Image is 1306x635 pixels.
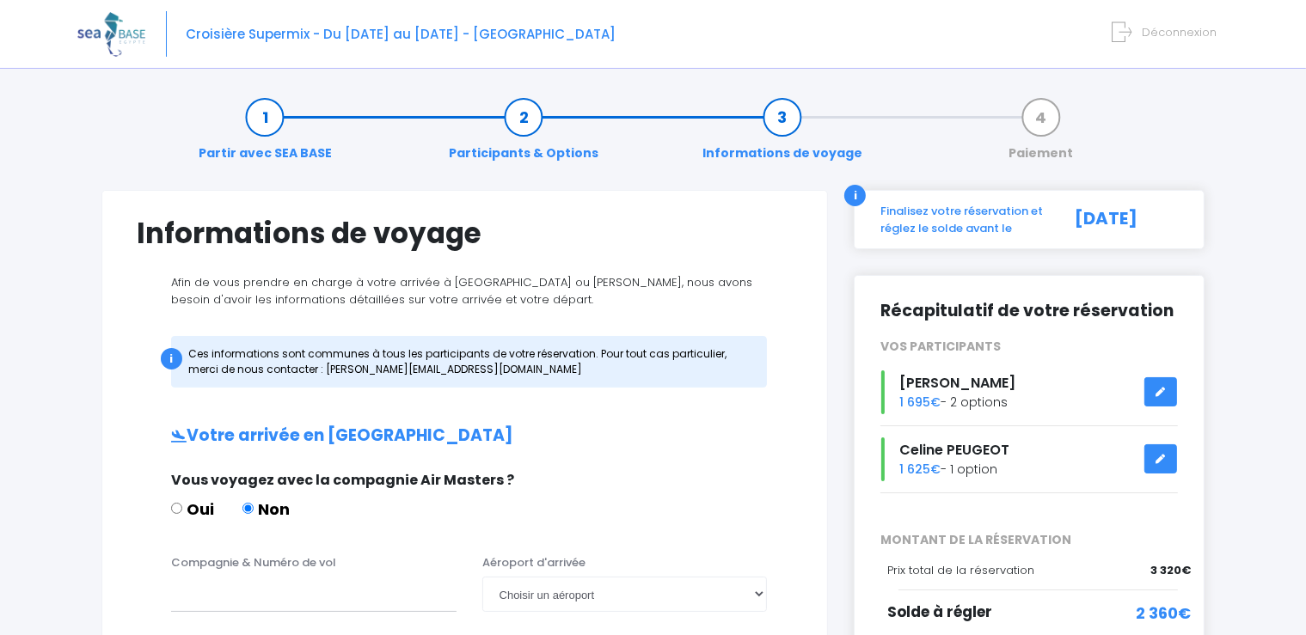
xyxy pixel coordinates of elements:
span: Vous voyagez avec la compagnie Air Masters ? [171,470,514,490]
label: Compagnie & Numéro de vol [171,554,336,571]
div: Ces informations sont communes à tous les participants de votre réservation. Pour tout cas partic... [171,336,767,388]
a: Participants & Options [440,108,607,162]
span: [PERSON_NAME] [899,373,1015,393]
span: Déconnexion [1142,24,1217,40]
div: VOS PARTICIPANTS [868,338,1191,356]
input: Oui [171,503,182,514]
span: 1 695€ [899,394,941,411]
span: 2 360€ [1136,601,1191,625]
div: [DATE] [1056,203,1191,236]
a: Paiement [1000,108,1082,162]
div: - 1 option [868,437,1191,481]
label: Non [242,498,290,521]
h1: Informations de voyage [137,217,793,250]
div: i [161,348,182,369]
span: MONTANT DE LA RÉSERVATION [868,531,1191,549]
span: Celine PEUGEOT [899,440,1009,460]
label: Aéroport d'arrivée [482,554,586,571]
span: 1 625€ [899,461,941,478]
span: Croisière Supermix - Du [DATE] au [DATE] - [GEOGRAPHIC_DATA] [186,25,616,43]
div: i [844,185,866,206]
span: Prix total de la réservation [887,562,1034,578]
p: Afin de vous prendre en charge à votre arrivée à [GEOGRAPHIC_DATA] ou [PERSON_NAME], nous avons b... [137,274,793,308]
span: Solde à régler [887,601,992,622]
label: Oui [171,498,214,521]
div: Finalisez votre réservation et réglez le solde avant le [868,203,1056,236]
h2: Récapitulatif de votre réservation [880,302,1178,321]
a: Partir avec SEA BASE [190,108,340,162]
a: Informations de voyage [694,108,871,162]
div: - 2 options [868,370,1191,414]
span: 3 320€ [1150,562,1191,579]
input: Non [242,503,254,514]
h2: Votre arrivée en [GEOGRAPHIC_DATA] [137,426,793,446]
